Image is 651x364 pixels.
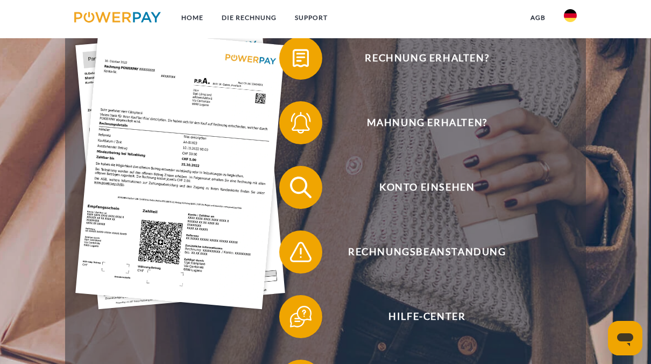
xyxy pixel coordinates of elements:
[287,303,314,330] img: qb_help.svg
[287,109,314,136] img: qb_bell.svg
[295,37,559,80] span: Rechnung erhalten?
[295,166,559,209] span: Konto einsehen
[287,239,314,265] img: qb_warning.svg
[564,9,577,22] img: de
[279,101,559,144] button: Mahnung erhalten?
[287,45,314,72] img: qb_bill.svg
[75,29,285,310] img: single_invoice_powerpay_de.jpg
[295,101,559,144] span: Mahnung erhalten?
[279,230,559,274] button: Rechnungsbeanstandung
[279,295,559,338] button: Hilfe-Center
[172,8,213,27] a: Home
[279,37,559,80] button: Rechnung erhalten?
[286,8,337,27] a: SUPPORT
[608,321,642,355] iframe: Schaltfläche zum Öffnen des Messaging-Fensters
[295,295,559,338] span: Hilfe-Center
[521,8,555,27] a: agb
[287,174,314,201] img: qb_search.svg
[74,12,161,23] img: logo-powerpay.svg
[279,166,559,209] button: Konto einsehen
[213,8,286,27] a: DIE RECHNUNG
[295,230,559,274] span: Rechnungsbeanstandung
